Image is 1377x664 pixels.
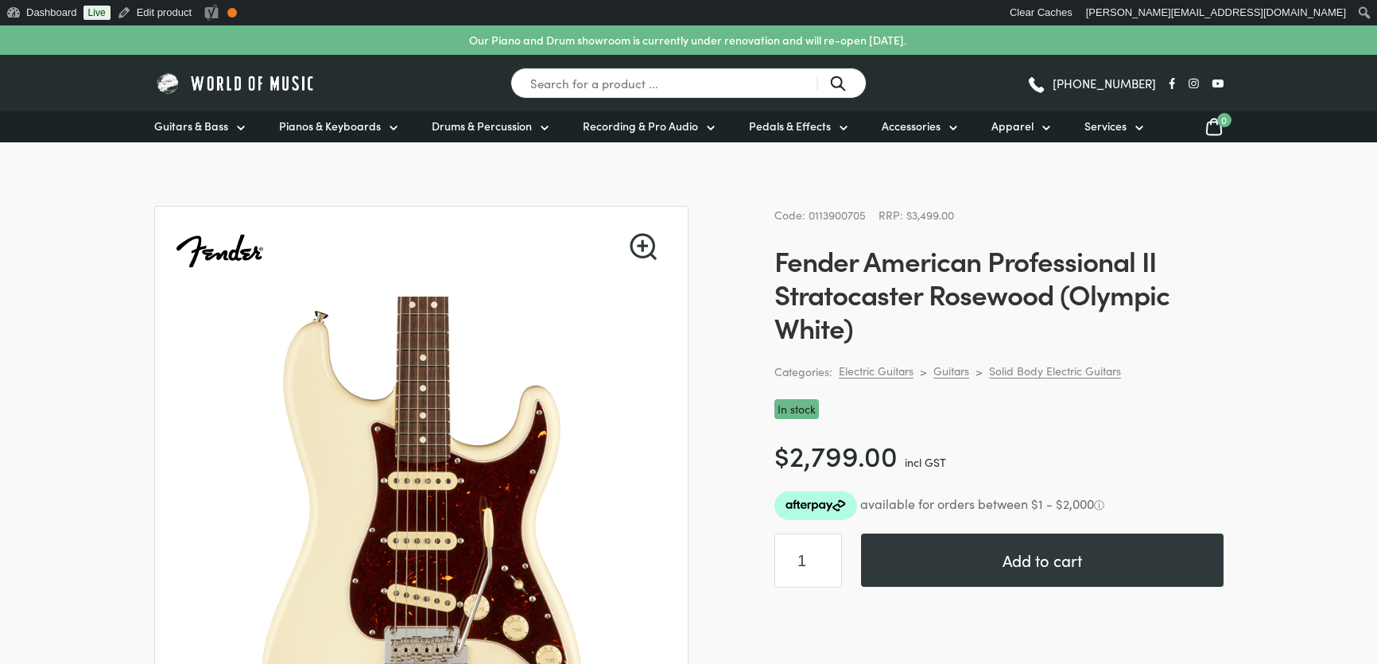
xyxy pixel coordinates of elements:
[630,233,657,260] a: View full-screen image gallery
[839,363,913,379] a: Electric Guitars
[933,363,969,379] a: Guitars
[879,207,954,223] span: RRP: $3,499.00
[154,71,317,95] img: World of Music
[1084,118,1127,134] span: Services
[469,32,906,49] p: Our Piano and Drum showroom is currently under renovation and will re-open [DATE].
[991,118,1034,134] span: Apparel
[1217,113,1232,127] span: 0
[882,118,941,134] span: Accessories
[583,118,698,134] span: Recording & Pro Audio
[774,399,819,419] p: In stock
[774,243,1224,344] h1: Fender American Professional II Stratocaster Rosewood (Olympic White)
[774,435,789,474] span: $
[976,364,983,379] div: >
[905,454,946,470] span: incl GST
[154,118,228,134] span: Guitars & Bass
[774,207,866,223] span: Code: 0113900705
[279,118,381,134] span: Pianos & Keyboards
[510,68,867,99] input: Search for a product ...
[1026,72,1156,95] a: [PHONE_NUMBER]
[774,435,898,474] bdi: 2,799.00
[774,607,1224,650] iframe: PayPal
[749,118,831,134] span: Pedals & Effects
[920,364,927,379] div: >
[861,534,1224,587] button: Add to cart
[174,207,265,297] img: Fender
[774,534,842,588] input: Product quantity
[989,363,1121,379] a: Solid Body Electric Guitars
[1305,592,1377,664] iframe: Chat with our support team
[774,363,832,381] span: Categories:
[1053,77,1156,89] span: [PHONE_NUMBER]
[432,118,532,134] span: Drums & Percussion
